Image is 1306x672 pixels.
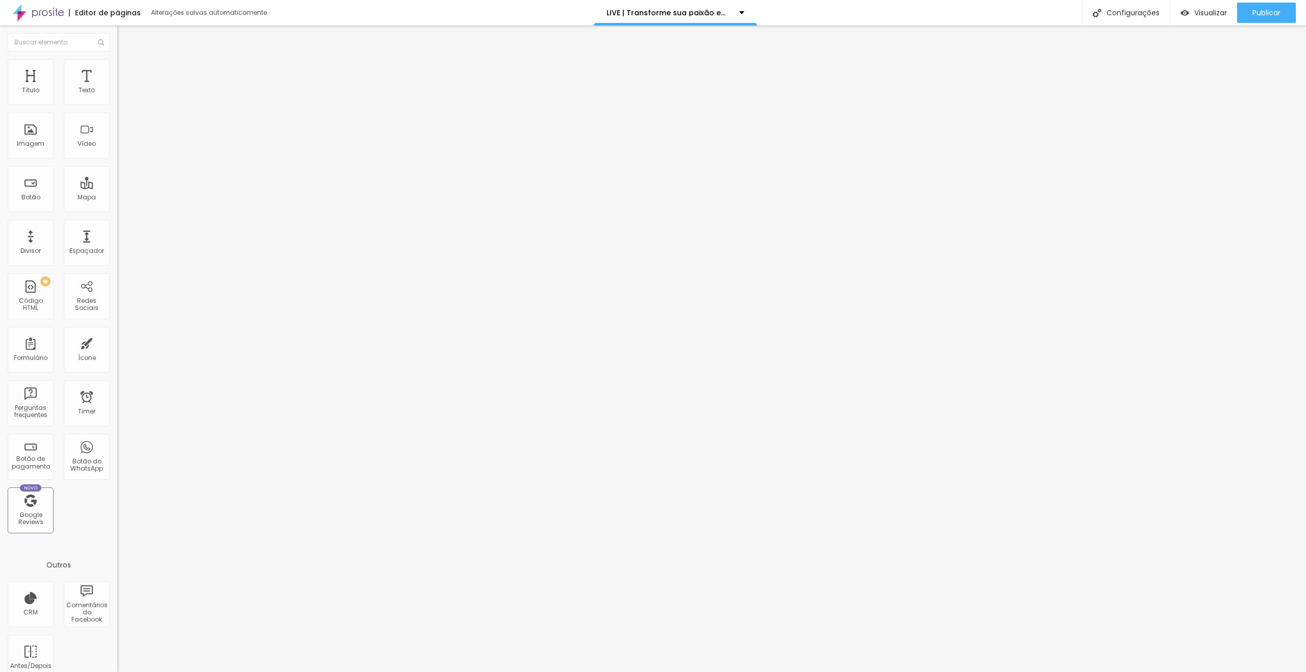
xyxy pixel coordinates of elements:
iframe: Editor [117,25,1306,672]
div: Imagem [17,140,44,147]
div: Perguntas frequentes [10,404,51,419]
span: Publicar [1252,9,1280,17]
div: Código HTML [10,297,51,312]
div: Botão [21,194,40,201]
div: Mapa [78,194,96,201]
img: view-1.svg [1181,9,1189,17]
div: Botão do WhatsApp [66,458,107,473]
div: Vídeo [78,140,96,147]
div: Editor de páginas [69,9,141,16]
div: Divisor [20,247,41,254]
div: Comentários do Facebook [66,602,107,624]
div: Alterações salvas automaticamente [151,10,268,16]
span: Visualizar [1194,9,1227,17]
div: Espaçador [69,247,104,254]
div: Novo [20,484,42,492]
p: LIVE | Transforme sua paixão em lucro [607,9,732,16]
button: Publicar [1237,3,1296,23]
div: Google Reviews [10,511,51,526]
img: Icone [1093,9,1101,17]
div: Botão de pagamento [10,455,51,470]
div: Ícone [78,354,96,361]
div: CRM [23,609,38,616]
div: Texto [79,87,95,94]
div: Redes Sociais [66,297,107,312]
div: Timer [78,408,95,415]
input: Buscar elemento [8,33,110,51]
img: Icone [98,39,104,45]
div: Formulário [14,354,47,361]
div: Título [22,87,39,94]
button: Visualizar [1170,3,1237,23]
div: Antes/Depois [10,662,51,669]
